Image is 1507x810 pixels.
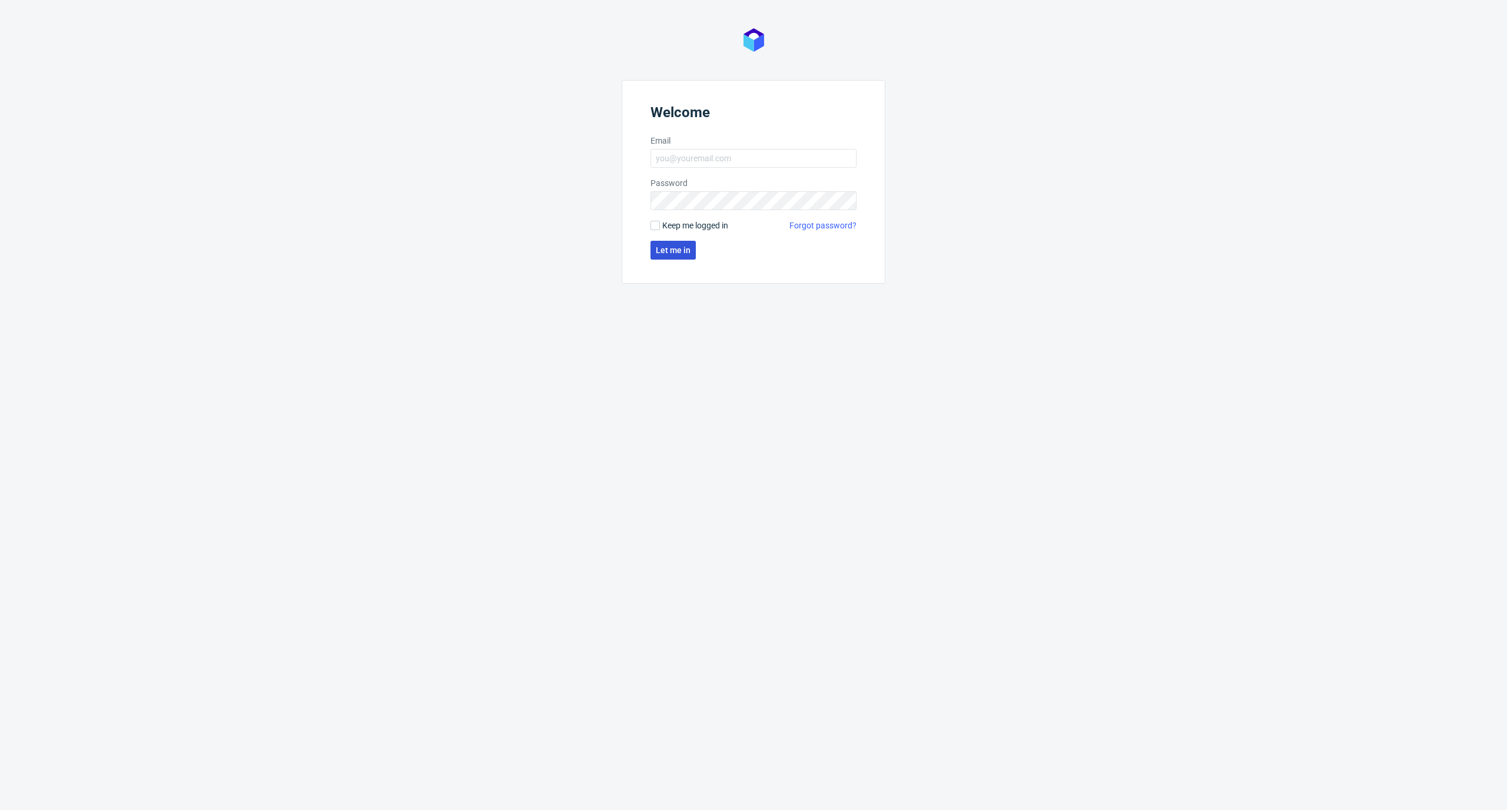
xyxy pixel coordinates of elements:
label: Email [650,135,857,147]
span: Let me in [656,246,691,254]
a: Forgot password? [789,220,857,231]
span: Keep me logged in [662,220,728,231]
input: you@youremail.com [650,149,857,168]
header: Welcome [650,104,857,125]
label: Password [650,177,857,189]
button: Let me in [650,241,696,260]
